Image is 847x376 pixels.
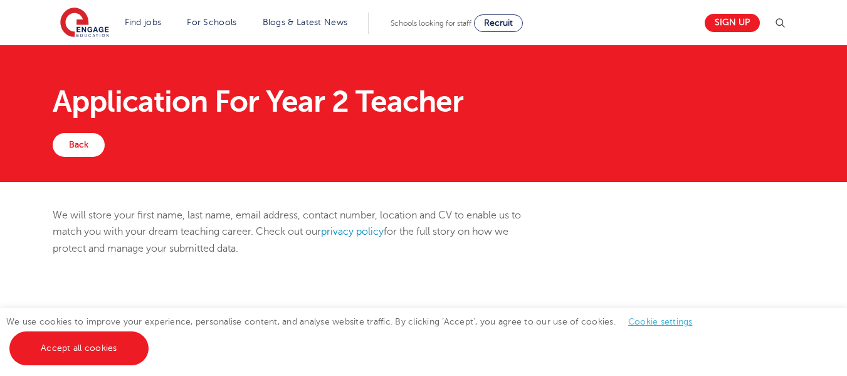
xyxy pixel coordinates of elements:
[53,207,541,257] p: We will store your first name, last name, email address, contact number, location and CV to enabl...
[53,133,105,157] a: Back
[484,18,513,28] span: Recruit
[705,14,760,32] a: Sign up
[474,14,523,32] a: Recruit
[9,331,149,365] a: Accept all cookies
[6,317,705,353] span: We use cookies to improve your experience, personalise content, and analyse website traffic. By c...
[263,18,348,27] a: Blogs & Latest News
[321,226,384,237] a: privacy policy
[53,87,794,117] h1: Application For Year 2 Teacher
[187,18,236,27] a: For Schools
[60,8,109,39] img: Engage Education
[125,18,162,27] a: Find jobs
[391,19,471,28] span: Schools looking for staff
[628,317,693,326] a: Cookie settings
